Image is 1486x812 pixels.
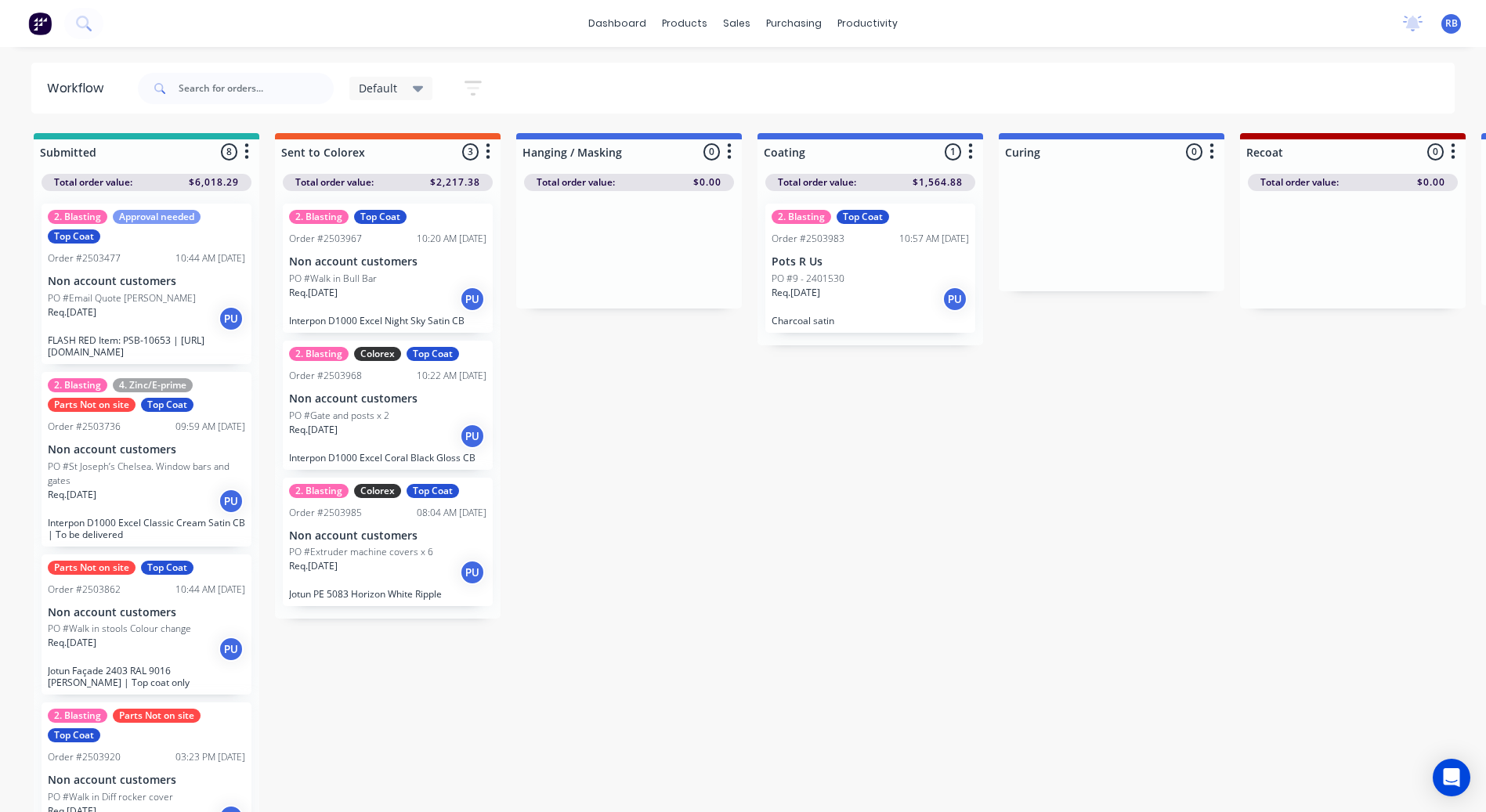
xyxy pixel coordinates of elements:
p: Jotun Façade 2403 RAL 9016 [PERSON_NAME] | Top coat only [48,665,245,688]
span: RB [1445,16,1458,31]
div: Top Coat [407,347,459,361]
div: Parts Not on site [48,398,136,412]
div: Order #2503985 [289,506,362,520]
div: 10:57 AM [DATE] [899,232,969,246]
div: 2. Blasting [289,210,349,224]
p: Non account customers [48,606,245,619]
p: Jotun PE 5083 Horizon White Ripple [289,588,486,600]
p: PO #Extruder machine covers x 6 [289,545,433,559]
div: 10:20 AM [DATE] [417,232,486,246]
div: Top Coat [48,728,100,742]
p: Req. [DATE] [48,636,96,650]
div: 2. BlastingTop CoatOrder #250398310:57 AM [DATE]Pots R UsPO #9 - 2401530Req.[DATE]PUCharcoal satin [765,204,975,333]
div: PU [460,424,485,449]
p: Pots R Us [772,255,969,269]
div: Top Coat [141,561,193,575]
div: productivity [830,12,906,35]
div: 10:44 AM [DATE] [175,251,245,265]
p: PO #9 - 2401530 [772,272,844,286]
p: PO #Walk in Bull Bar [289,272,377,286]
div: Order #2503736 [48,420,121,434]
span: Total order value: [537,175,615,189]
div: PU [942,287,967,312]
p: PO #Email Quote [PERSON_NAME] [48,291,196,305]
div: 2. Blasting [772,210,831,224]
div: Top Coat [407,484,459,498]
span: $2,217.38 [430,175,480,189]
div: Parts Not on siteTop CoatOrder #250386210:44 AM [DATE]Non account customersPO #Walk in stools Col... [42,554,251,695]
div: 08:04 AM [DATE] [417,506,486,520]
p: Interpon D1000 Excel Night Sky Satin CB [289,315,486,327]
div: Order #2503968 [289,369,362,383]
p: Non account customers [48,275,245,288]
p: Req. [DATE] [289,559,338,573]
div: Parts Not on site [113,709,201,723]
div: Colorex [354,484,401,498]
div: Order #2503477 [48,251,121,265]
p: Interpon D1000 Excel Coral Black Gloss CB [289,452,486,464]
div: 09:59 AM [DATE] [175,420,245,434]
span: Total order value: [295,175,374,189]
div: 2. Blasting4. Zinc/E-primeParts Not on siteTop CoatOrder #250373609:59 AM [DATE]Non account custo... [42,372,251,547]
div: PU [219,637,244,662]
div: 2. BlastingColorexTop CoatOrder #250398508:04 AM [DATE]Non account customersPO #Extruder machine ... [283,478,493,607]
p: PO #Walk in stools Colour change [48,622,191,636]
p: Non account customers [289,255,486,269]
div: Top Coat [837,210,889,224]
div: Approval needed [113,210,201,224]
div: Order #2503920 [48,750,121,764]
p: FLASH RED Item: PSB-10653 | [URL][DOMAIN_NAME] [48,334,245,358]
p: Interpon D1000 Excel Classic Cream Satin CB | To be delivered [48,517,245,540]
span: $0.00 [1417,175,1445,189]
div: 4. Zinc/E-prime [113,378,193,392]
div: 03:23 PM [DATE] [175,750,245,764]
p: Non account customers [48,774,245,787]
div: PU [219,306,244,331]
a: dashboard [580,12,654,35]
div: Top Coat [48,229,100,244]
span: $6,018.29 [189,175,239,189]
p: Req. [DATE] [289,423,338,437]
img: Factory [28,12,52,35]
div: 10:44 AM [DATE] [175,583,245,597]
div: Order #2503983 [772,232,844,246]
input: Search for orders... [179,73,334,104]
div: PU [460,560,485,585]
div: Open Intercom Messenger [1433,759,1470,796]
span: Total order value: [54,175,132,189]
div: Workflow [47,79,111,98]
p: PO #Walk in Diff rocker cover [48,790,173,804]
span: $1,564.88 [913,175,963,189]
div: Order #2503862 [48,583,121,597]
p: Non account customers [289,392,486,406]
span: $0.00 [693,175,721,189]
p: Req. [DATE] [48,305,96,319]
span: Default [359,80,397,96]
div: 2. BlastingColorexTop CoatOrder #250396810:22 AM [DATE]Non account customersPO #Gate and posts x ... [283,341,493,470]
div: purchasing [758,12,830,35]
p: Req. [DATE] [289,286,338,300]
div: Colorex [354,347,401,361]
div: 2. Blasting [48,378,107,392]
span: Total order value: [1260,175,1339,189]
div: Top Coat [354,210,407,224]
p: Non account customers [289,529,486,543]
div: 10:22 AM [DATE] [417,369,486,383]
p: Req. [DATE] [772,286,820,300]
div: Top Coat [141,398,193,412]
p: PO #St Joseph’s Chelsea. Window bars and gates [48,460,245,488]
div: products [654,12,715,35]
p: Req. [DATE] [48,488,96,502]
p: Non account customers [48,443,245,457]
div: PU [219,489,244,514]
div: PU [460,287,485,312]
div: 2. Blasting [289,484,349,498]
p: Charcoal satin [772,315,969,327]
p: PO #Gate and posts x 2 [289,409,389,423]
div: 2. Blasting [289,347,349,361]
div: sales [715,12,758,35]
div: Order #2503967 [289,232,362,246]
div: 2. BlastingTop CoatOrder #250396710:20 AM [DATE]Non account customersPO #Walk in Bull BarReq.[DAT... [283,204,493,333]
div: 2. Blasting [48,210,107,224]
div: 2. BlastingApproval neededTop CoatOrder #250347710:44 AM [DATE]Non account customersPO #Email Quo... [42,204,251,364]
